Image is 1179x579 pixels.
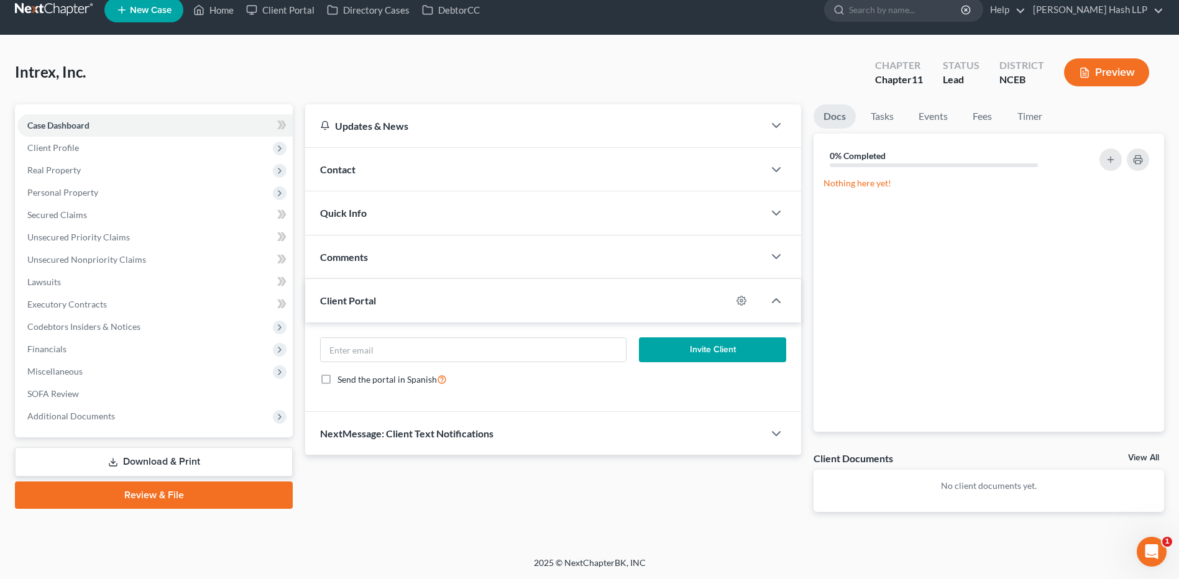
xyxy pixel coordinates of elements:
span: Real Property [27,165,81,175]
span: Case Dashboard [27,120,89,130]
div: Updates & News [320,119,749,132]
span: Secured Claims [27,209,87,220]
button: Invite Client [639,337,786,362]
input: Enter email [321,338,626,362]
span: Client Profile [27,142,79,153]
a: Docs [814,104,856,129]
span: Unsecured Nonpriority Claims [27,254,146,265]
iframe: Intercom live chat [1137,537,1167,567]
span: 11 [912,73,923,85]
a: Review & File [15,481,293,509]
div: 2025 © NextChapterBK, INC [236,557,944,579]
span: New Case [130,6,172,15]
a: Timer [1007,104,1052,129]
span: Intrex, Inc. [15,63,86,81]
span: Personal Property [27,187,98,198]
a: Lawsuits [17,271,293,293]
div: District [999,58,1044,73]
span: Send the portal in Spanish [337,374,437,385]
button: Preview [1064,58,1149,86]
strong: 0% Completed [830,150,886,161]
span: SOFA Review [27,388,79,399]
a: Unsecured Nonpriority Claims [17,248,293,271]
a: Fees [963,104,1002,129]
a: Executory Contracts [17,293,293,316]
a: Unsecured Priority Claims [17,226,293,248]
span: Additional Documents [27,411,115,421]
a: View All [1128,454,1159,462]
a: Events [909,104,958,129]
span: Unsecured Priority Claims [27,232,130,242]
a: Case Dashboard [17,114,293,137]
span: Executory Contracts [27,299,107,309]
span: Codebtors Insiders & Notices [27,321,140,332]
div: Lead [943,73,979,87]
span: Contact [320,163,356,175]
a: Secured Claims [17,204,293,226]
span: NextMessage: Client Text Notifications [320,427,493,439]
span: 1 [1162,537,1172,547]
div: Status [943,58,979,73]
div: Client Documents [814,452,893,465]
p: Nothing here yet! [823,177,1154,189]
a: Download & Print [15,447,293,476]
span: Lawsuits [27,276,61,287]
div: Chapter [875,73,923,87]
div: Chapter [875,58,923,73]
span: Quick Info [320,207,367,219]
div: NCEB [999,73,1044,87]
span: Miscellaneous [27,366,83,376]
span: Client Portal [320,294,376,306]
a: Tasks [861,104,904,129]
p: No client documents yet. [823,480,1154,492]
span: Comments [320,251,368,263]
a: SOFA Review [17,383,293,405]
span: Financials [27,344,67,354]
